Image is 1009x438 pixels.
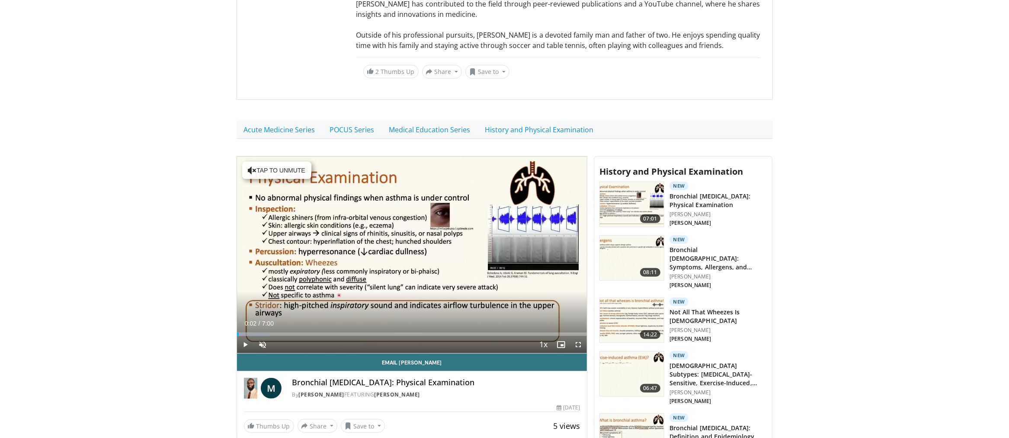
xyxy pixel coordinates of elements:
a: Acute Medicine Series [237,121,323,139]
span: 07:01 [640,214,661,223]
span: 0:02 [245,320,256,327]
button: Share [422,65,462,79]
p: [PERSON_NAME] [669,389,767,396]
img: e9072c86-b528-4ae8-b1d4-1648b57cfd46.150x105_q85_crop-smart_upscale.jpg [600,298,664,343]
a: 08:11 New Bronchial [DEMOGRAPHIC_DATA]: Symptoms, Allergens, and Common Triggers [PERSON_NAME] [P... [599,235,767,291]
p: [PERSON_NAME] [669,336,767,342]
button: Fullscreen [570,336,587,353]
h3: Not All That Wheezes Is [DEMOGRAPHIC_DATA] [669,308,767,325]
button: Play [237,336,254,353]
p: [PERSON_NAME] [669,398,767,405]
a: [PERSON_NAME] [374,391,420,398]
img: 37572f17-a845-4963-bbc8-59f32fe74137.150x105_q85_crop-smart_upscale.jpg [600,236,664,281]
a: M [261,378,282,399]
div: [DATE] [557,404,580,412]
a: Email [PERSON_NAME] [237,354,587,371]
img: 12910ef0-5802-4ba3-b529-c94598f9b925.150x105_q85_crop-smart_upscale.jpg [600,182,664,227]
a: Medical Education Series [382,121,478,139]
a: Thumbs Up [244,419,294,433]
span: History and Physical Examination [599,166,743,177]
p: [PERSON_NAME] [669,282,767,289]
h3: [DEMOGRAPHIC_DATA] Subtypes: [MEDICAL_DATA]-Sensitive, Exercise-Induced, Occupational, … [669,361,767,387]
button: Tap to unmute [242,162,311,179]
video-js: Video Player [237,157,587,354]
h4: Bronchial [MEDICAL_DATA]: Physical Examination [292,378,580,387]
span: / [259,320,260,327]
p: New [669,297,689,306]
button: Enable picture-in-picture mode [552,336,570,353]
img: 1afd29af-0a39-4458-8216-80c8a1fe0a29.150x105_q85_crop-smart_upscale.jpg [600,352,664,396]
a: POCUS Series [323,121,382,139]
a: [PERSON_NAME] [298,391,344,398]
div: Progress Bar [237,332,587,336]
a: 07:01 New Bronchial [MEDICAL_DATA]: Physical Examination [PERSON_NAME] [PERSON_NAME] [599,182,767,228]
a: 06:47 New [DEMOGRAPHIC_DATA] Subtypes: [MEDICAL_DATA]-Sensitive, Exercise-Induced, Occupational, ... [599,351,767,406]
p: [PERSON_NAME] [669,327,767,334]
a: History and Physical Examination [478,121,601,139]
span: 06:47 [640,384,661,393]
button: Save to [465,65,509,79]
p: New [669,182,689,190]
p: [PERSON_NAME] [669,211,767,218]
button: Share [298,419,338,433]
a: 2 Thumbs Up [363,65,419,78]
span: 5 views [553,421,580,431]
h3: Bronchial [MEDICAL_DATA]: Physical Examination [669,192,767,209]
button: Playback Rate [535,336,552,353]
p: New [669,351,689,360]
button: Save to [341,419,385,433]
button: Unmute [254,336,272,353]
img: Dr. Mohammed Elhassan [244,378,258,399]
p: [PERSON_NAME] [669,273,767,280]
span: 08:11 [640,268,661,277]
a: 14:22 New Not All That Wheezes Is [DEMOGRAPHIC_DATA] [PERSON_NAME] [PERSON_NAME] [599,297,767,344]
p: [PERSON_NAME] [669,220,767,227]
p: New [669,235,689,244]
span: 7:00 [262,320,274,327]
p: New [669,413,689,422]
span: 14:22 [640,330,661,339]
div: By FEATURING [292,391,580,399]
span: 2 [376,67,379,76]
h3: Bronchial [DEMOGRAPHIC_DATA]: Symptoms, Allergens, and Common Triggers [669,246,767,272]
